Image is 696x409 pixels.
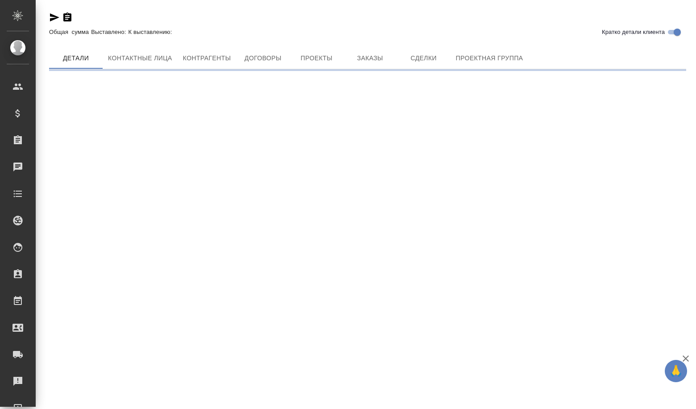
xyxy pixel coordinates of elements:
span: Кратко детали клиента [602,28,665,37]
p: Общая сумма [49,29,91,35]
span: Детали [54,53,97,64]
span: Проектная группа [456,53,523,64]
span: Договоры [241,53,284,64]
button: Скопировать ссылку для ЯМессенджера [49,12,60,23]
span: Сделки [402,53,445,64]
span: Проекты [295,53,338,64]
p: Выставлено: [91,29,128,35]
button: 🙏 [665,360,687,382]
span: 🙏 [668,362,684,380]
button: Скопировать ссылку [62,12,73,23]
span: Контрагенты [183,53,231,64]
span: Заказы [348,53,391,64]
p: К выставлению: [128,29,174,35]
span: Контактные лица [108,53,172,64]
